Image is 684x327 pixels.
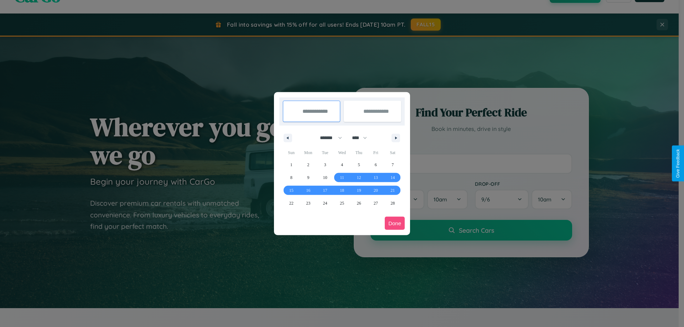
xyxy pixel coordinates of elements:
span: 1 [290,158,292,171]
span: 5 [358,158,360,171]
button: 14 [384,171,401,184]
button: 27 [367,197,384,210]
button: 16 [300,184,316,197]
button: 1 [283,158,300,171]
span: 21 [390,184,395,197]
button: 20 [367,184,384,197]
span: 12 [357,171,361,184]
span: 7 [392,158,394,171]
span: 4 [341,158,343,171]
span: 17 [323,184,327,197]
span: 24 [323,197,327,210]
span: 27 [374,197,378,210]
button: 24 [317,197,333,210]
button: 10 [317,171,333,184]
span: 2 [307,158,309,171]
button: 17 [317,184,333,197]
span: Sat [384,147,401,158]
span: 20 [374,184,378,197]
button: Done [385,217,405,230]
span: 11 [340,171,344,184]
button: 12 [351,171,367,184]
button: 15 [283,184,300,197]
button: 25 [333,197,350,210]
button: 13 [367,171,384,184]
span: Fri [367,147,384,158]
button: 28 [384,197,401,210]
span: 28 [390,197,395,210]
button: 18 [333,184,350,197]
button: 7 [384,158,401,171]
span: 3 [324,158,326,171]
span: 10 [323,171,327,184]
span: 23 [306,197,310,210]
div: Give Feedback [675,149,680,178]
button: 23 [300,197,316,210]
button: 8 [283,171,300,184]
span: 26 [357,197,361,210]
button: 19 [351,184,367,197]
button: 22 [283,197,300,210]
button: 21 [384,184,401,197]
span: Sun [283,147,300,158]
span: 8 [290,171,292,184]
span: 15 [289,184,294,197]
span: Mon [300,147,316,158]
span: Tue [317,147,333,158]
button: 3 [317,158,333,171]
span: 25 [340,197,344,210]
span: 19 [357,184,361,197]
span: 13 [374,171,378,184]
button: 4 [333,158,350,171]
button: 11 [333,171,350,184]
button: 6 [367,158,384,171]
span: 22 [289,197,294,210]
button: 2 [300,158,316,171]
span: 9 [307,171,309,184]
span: 18 [340,184,344,197]
span: Thu [351,147,367,158]
span: 14 [390,171,395,184]
span: Wed [333,147,350,158]
button: 26 [351,197,367,210]
span: 6 [375,158,377,171]
span: 16 [306,184,310,197]
button: 5 [351,158,367,171]
button: 9 [300,171,316,184]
